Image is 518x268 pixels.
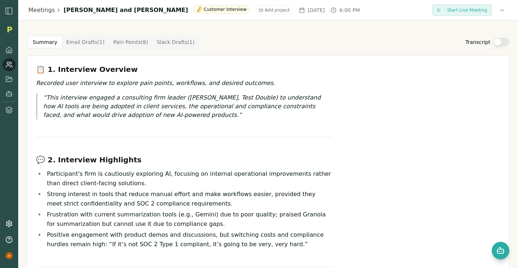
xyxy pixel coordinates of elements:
img: sidebar [5,7,13,15]
button: Summary [28,36,62,48]
li: Strong interest in tools that reduce manual effort and make workflows easier, provided they meet ... [45,190,332,208]
button: Slack Drafts ( 1 ) [152,36,199,48]
li: Participant's firm is cautiously exploring AI, focusing on internal operational improvements rath... [45,169,332,188]
li: Positive engagement with product demos and discussions, but switching costs and compliance hurdle... [45,230,332,249]
h1: [PERSON_NAME] and [PERSON_NAME] [64,6,188,15]
a: Meetings [28,6,55,15]
button: Add project [256,5,293,15]
h3: 📋 1. Interview Overview [36,64,332,74]
span: [DATE] [308,7,325,14]
span: Start Live Meeting [447,7,487,13]
button: Help [3,233,16,246]
img: Organization logo [4,24,15,35]
button: Open chat [492,242,509,259]
li: Frustration with current summarization tools (e.g., Gemini) due to poor quality; praised Granola ... [45,210,332,229]
em: Recorded user interview to explore pain points, workflows, and desired outcomes. [36,80,275,86]
h3: 💬 2. Interview Highlights [36,155,332,165]
p: This interview engaged a consulting firm leader ([PERSON_NAME], Test Double) to understand how AI... [43,93,332,119]
div: Customer Interview [193,5,250,14]
span: 6:00 PM [339,7,360,14]
label: Transcript [465,38,490,46]
img: profile [5,252,13,259]
button: Start Live Meeting [432,4,492,16]
button: Email Drafts ( 1 ) [62,36,109,48]
span: Add project [265,7,290,13]
button: Pain Points ( 8 ) [109,36,152,48]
